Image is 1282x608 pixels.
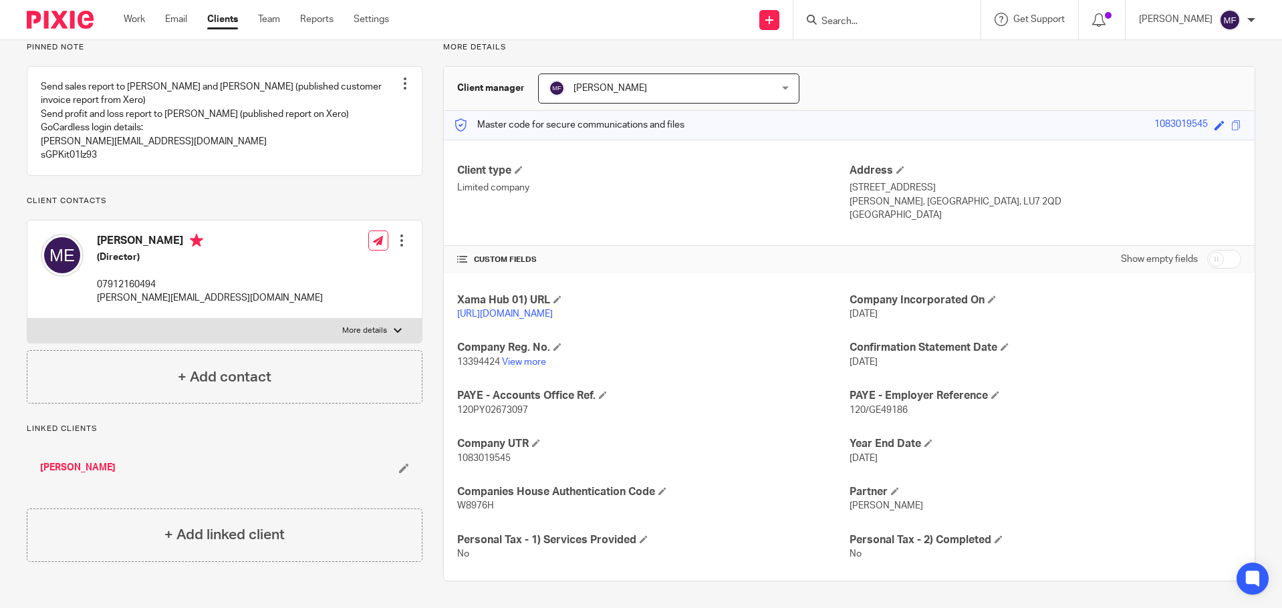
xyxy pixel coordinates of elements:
p: Master code for secure communications and files [454,118,684,132]
a: Email [165,13,187,26]
span: [DATE] [850,454,878,463]
img: svg%3E [1219,9,1241,31]
h4: Company Incorporated On [850,293,1241,307]
a: Reports [300,13,334,26]
a: View more [502,357,546,367]
p: [GEOGRAPHIC_DATA] [850,208,1241,222]
a: Settings [354,13,389,26]
p: Pinned note [27,42,422,53]
img: svg%3E [549,80,565,96]
h4: Company Reg. No. [457,341,849,355]
span: 120PY02673097 [457,406,528,415]
span: 1083019545 [457,454,511,463]
h4: Personal Tax - 1) Services Provided [457,533,849,547]
h4: Xama Hub 01) URL [457,293,849,307]
p: Linked clients [27,424,422,434]
p: Limited company [457,181,849,194]
span: [PERSON_NAME] [850,501,923,510]
span: No [850,549,862,559]
span: 13394424 [457,357,500,367]
h4: + Add contact [178,367,271,388]
label: Show empty fields [1121,253,1198,266]
input: Search [820,16,940,28]
p: [PERSON_NAME], [GEOGRAPHIC_DATA], LU7 2QD [850,195,1241,208]
a: [PERSON_NAME] [40,461,116,474]
h4: Confirmation Statement Date [850,341,1241,355]
span: No [457,549,469,559]
h3: Client manager [457,82,525,95]
h4: Company UTR [457,437,849,451]
i: Primary [190,234,203,247]
p: [PERSON_NAME] [1139,13,1212,26]
h4: PAYE - Accounts Office Ref. [457,389,849,403]
p: Client contacts [27,196,422,206]
a: Team [258,13,280,26]
a: [URL][DOMAIN_NAME] [457,309,553,319]
h4: + Add linked client [164,524,285,545]
img: svg%3E [41,234,84,277]
h4: Personal Tax - 2) Completed [850,533,1241,547]
a: Work [124,13,145,26]
p: More details [443,42,1255,53]
span: Get Support [1013,15,1065,24]
h4: Year End Date [850,437,1241,451]
h4: Companies House Authentication Code [457,485,849,499]
h4: Partner [850,485,1241,499]
span: 120/GE49186 [850,406,908,415]
span: [PERSON_NAME] [573,84,647,93]
p: More details [342,325,387,336]
a: Clients [207,13,238,26]
h4: Client type [457,164,849,178]
p: [STREET_ADDRESS] [850,181,1241,194]
img: Pixie [27,11,94,29]
h4: CUSTOM FIELDS [457,255,849,265]
span: W8976H [457,501,494,510]
h4: Address [850,164,1241,178]
h4: PAYE - Employer Reference [850,389,1241,403]
p: [PERSON_NAME][EMAIL_ADDRESS][DOMAIN_NAME] [97,291,323,305]
p: 07912160494 [97,278,323,291]
span: [DATE] [850,357,878,367]
h5: (Director) [97,251,323,264]
h4: [PERSON_NAME] [97,234,323,251]
div: 1083019545 [1154,118,1208,133]
span: [DATE] [850,309,878,319]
